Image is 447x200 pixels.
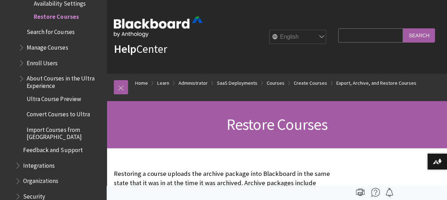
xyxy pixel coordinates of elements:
[23,175,58,185] span: Organizations
[27,26,74,36] span: Search for Courses
[27,41,68,51] span: Manage Courses
[226,115,327,134] span: Restore Courses
[270,30,326,44] select: Site Language Selector
[34,11,79,20] span: Restore Courses
[356,188,364,196] img: Print
[27,73,102,89] span: About Courses in the Ultra Experience
[27,93,81,102] span: Ultra Course Preview
[179,79,208,88] a: Administrator
[114,42,136,56] strong: Help
[114,169,335,197] p: Restoring a course uploads the archive package into Blackboard in the same state that it was in a...
[371,188,380,196] img: More help
[27,124,102,140] span: Import Courses from [GEOGRAPHIC_DATA]
[403,28,435,42] input: Search
[27,57,58,67] span: Enroll Users
[23,190,45,200] span: Security
[157,79,169,88] a: Learn
[114,17,203,37] img: Blackboard by Anthology
[294,79,327,88] a: Create Courses
[336,79,416,88] a: Export, Archive, and Restore Courses
[23,144,83,154] span: Feedback and Support
[23,160,55,169] span: Integrations
[385,188,394,196] img: Follow this page
[114,42,167,56] a: HelpCenter
[267,79,284,88] a: Courses
[217,79,257,88] a: SaaS Deployments
[135,79,148,88] a: Home
[27,108,90,118] span: Convert Courses to Ultra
